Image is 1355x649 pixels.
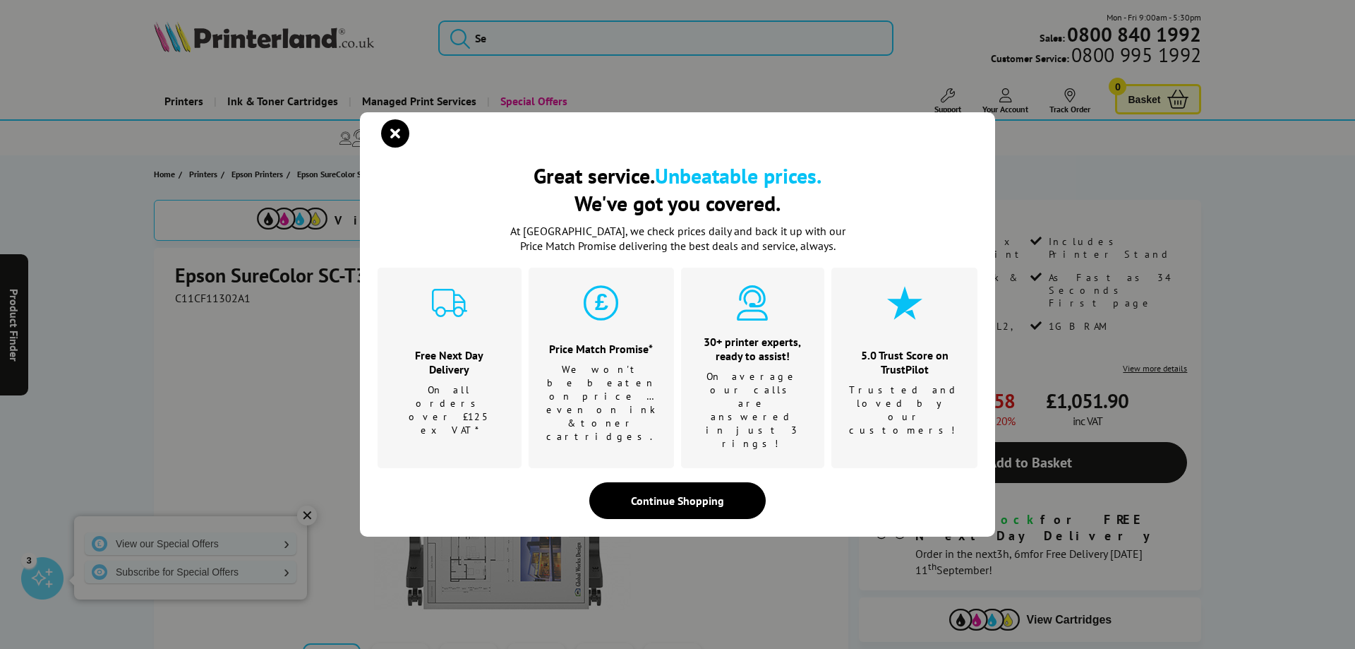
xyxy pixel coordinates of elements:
[699,370,807,451] p: On average our calls are answered in just 3 rings!
[655,162,821,189] b: Unbeatable prices.
[546,342,656,356] h3: Price Match Promise*
[501,224,854,254] p: At [GEOGRAPHIC_DATA], we check prices daily and back it up with our Price Match Promise deliverin...
[378,162,977,217] h2: Great service. We've got you covered.
[735,285,770,321] img: expert-cyan.svg
[395,348,504,376] h3: Free Next Day Delivery
[589,482,766,519] div: Continue Shopping
[849,348,960,376] h3: 5.0 Trust Score on TrustPilot
[546,363,656,443] p: We won't be beaten on price …even on ink & toner cartridges.
[699,335,807,363] h3: 30+ printer experts, ready to assist!
[584,285,619,321] img: price-promise-cyan.svg
[432,285,467,321] img: delivery-cyan.svg
[385,123,406,144] button: close modal
[395,383,504,437] p: On all orders over £125 ex VAT*
[849,383,960,437] p: Trusted and loved by our customers!
[887,285,922,321] img: star-cyan.svg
